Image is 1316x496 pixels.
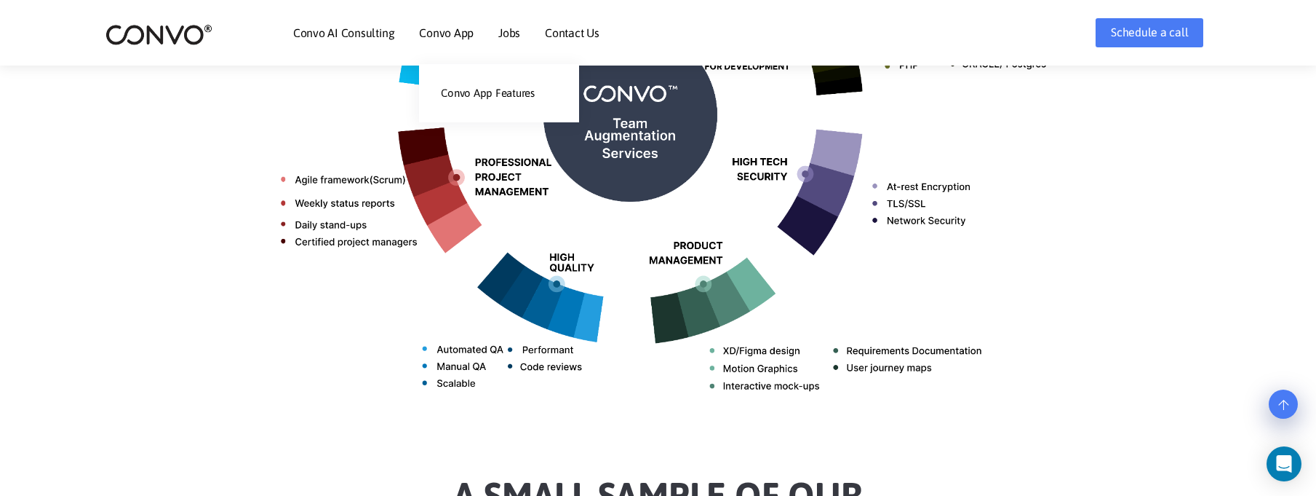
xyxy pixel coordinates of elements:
[1267,446,1301,481] div: Open Intercom Messenger
[419,79,579,108] a: Convo App Features
[498,27,520,39] a: Jobs
[419,27,474,39] a: Convo App
[545,27,599,39] a: Contact Us
[105,23,212,46] img: logo_2.png
[1096,18,1203,47] a: Schedule a call
[293,27,394,39] a: Convo AI Consulting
